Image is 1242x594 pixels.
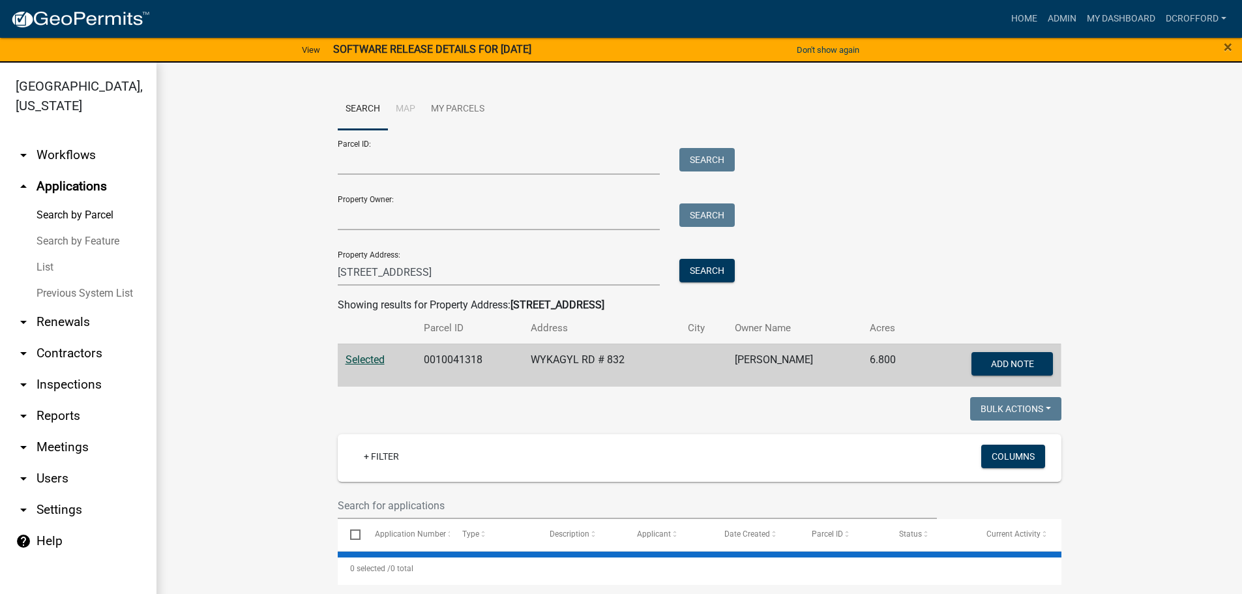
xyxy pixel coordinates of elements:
i: arrow_drop_down [16,377,31,393]
a: dcrofford [1161,7,1232,31]
td: [PERSON_NAME] [727,344,862,387]
a: My Dashboard [1082,7,1161,31]
th: Parcel ID [416,313,523,344]
i: arrow_drop_down [16,408,31,424]
a: Admin [1042,7,1082,31]
i: arrow_drop_down [16,502,31,518]
span: × [1224,38,1232,56]
th: Address [523,313,680,344]
button: Bulk Actions [970,397,1061,421]
div: Showing results for Property Address: [338,297,1061,313]
datatable-header-cell: Select [338,519,362,550]
a: Selected [346,353,385,366]
button: Add Note [971,352,1053,376]
i: arrow_drop_up [16,179,31,194]
a: Home [1006,7,1042,31]
a: + Filter [353,445,409,468]
th: City [680,313,727,344]
td: 0010041318 [416,344,523,387]
span: Date Created [724,529,770,539]
span: 0 selected / [350,564,391,573]
span: Applicant [637,529,671,539]
strong: SOFTWARE RELEASE DETAILS FOR [DATE] [333,43,531,55]
td: 6.800 [862,344,922,387]
a: My Parcels [423,89,492,130]
th: Owner Name [727,313,862,344]
datatable-header-cell: Status [887,519,974,550]
button: Search [679,203,735,227]
button: Columns [981,445,1045,468]
datatable-header-cell: Date Created [712,519,799,550]
div: 0 total [338,552,1061,585]
button: Search [679,259,735,282]
span: Add Note [991,358,1034,368]
a: View [297,39,325,61]
a: Search [338,89,388,130]
i: arrow_drop_down [16,471,31,486]
span: Current Activity [986,529,1041,539]
datatable-header-cell: Applicant [625,519,712,550]
span: Status [899,529,922,539]
td: WYKAGYL RD # 832 [523,344,680,387]
input: Search for applications [338,492,938,519]
i: arrow_drop_down [16,147,31,163]
span: Parcel ID [812,529,843,539]
datatable-header-cell: Parcel ID [799,519,887,550]
button: Don't show again [791,39,865,61]
i: help [16,533,31,549]
strong: [STREET_ADDRESS] [510,299,604,311]
th: Acres [862,313,922,344]
i: arrow_drop_down [16,346,31,361]
span: Type [462,529,479,539]
datatable-header-cell: Current Activity [974,519,1061,550]
i: arrow_drop_down [16,314,31,330]
span: Application Number [375,529,446,539]
datatable-header-cell: Application Number [362,519,450,550]
button: Search [679,148,735,171]
button: Close [1224,39,1232,55]
span: Description [550,529,589,539]
datatable-header-cell: Type [450,519,537,550]
i: arrow_drop_down [16,439,31,455]
datatable-header-cell: Description [537,519,625,550]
